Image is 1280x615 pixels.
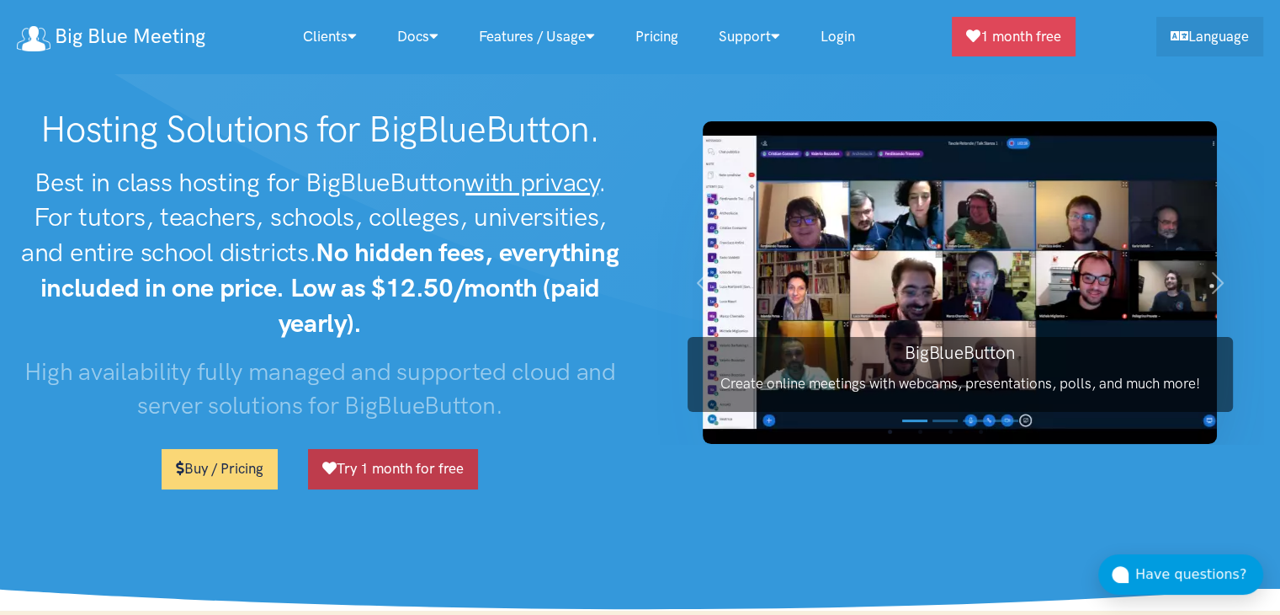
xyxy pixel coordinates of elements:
[952,17,1076,56] a: 1 month free
[17,26,50,51] img: logo
[1156,17,1263,56] a: Language
[688,372,1233,395] p: Create online meetings with webcams, presentations, polls, and much more!
[465,167,598,198] u: with privacy
[17,108,624,152] h1: Hosting Solutions for BigBlueButton.
[1098,554,1263,595] button: Have questions?
[17,19,205,55] a: Big Blue Meeting
[615,19,698,55] a: Pricing
[703,121,1217,444] img: BigBlueButton screenshot
[459,19,615,55] a: Features / Usage
[17,165,624,341] h2: Best in class hosting for BigBlueButton . For tutors, teachers, schools, colleges, universities, ...
[283,19,377,55] a: Clients
[162,449,278,489] a: Buy / Pricing
[17,355,624,423] h3: High availability fully managed and supported cloud and server solutions for BigBlueButton.
[800,19,875,55] a: Login
[40,237,619,339] strong: No hidden fees, everything included in one price. Low as $12.50/month (paid yearly).
[308,449,478,489] a: Try 1 month for free
[688,340,1233,365] h3: BigBlueButton
[1135,564,1263,586] div: Have questions?
[377,19,459,55] a: Docs
[698,19,800,55] a: Support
